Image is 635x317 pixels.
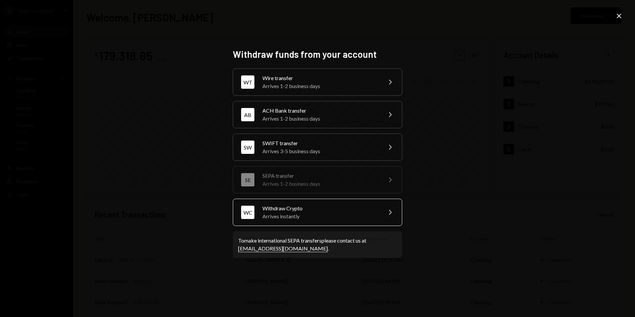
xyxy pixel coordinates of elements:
[241,141,254,154] div: SW
[262,204,378,212] div: Withdraw Crypto
[241,108,254,121] div: AB
[262,139,378,147] div: SWIFT transfer
[262,212,378,220] div: Arrives instantly
[233,199,402,226] button: WCWithdraw CryptoArrives instantly
[241,75,254,89] div: WT
[233,48,402,61] h2: Withdraw funds from your account
[262,107,378,115] div: ACH Bank transfer
[233,68,402,96] button: WTWire transferArrives 1-2 business days
[233,166,402,193] button: SESEPA transferArrives 1-2 business days
[262,115,378,123] div: Arrives 1-2 business days
[233,134,402,161] button: SWSWIFT transferArrives 3-5 business days
[238,237,397,253] div: To make international SEPA transfers please contact us at .
[241,173,254,186] div: SE
[262,180,378,188] div: Arrives 1-2 business days
[262,82,378,90] div: Arrives 1-2 business days
[233,101,402,128] button: ABACH Bank transferArrives 1-2 business days
[238,245,328,252] a: [EMAIL_ADDRESS][DOMAIN_NAME]
[241,206,254,219] div: WC
[262,74,378,82] div: Wire transfer
[262,172,378,180] div: SEPA transfer
[262,147,378,155] div: Arrives 3-5 business days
